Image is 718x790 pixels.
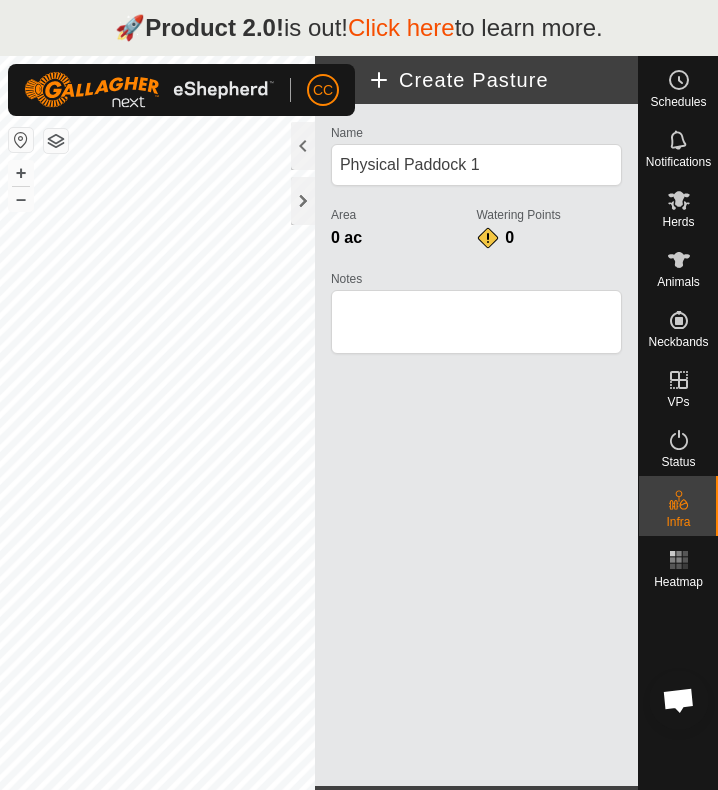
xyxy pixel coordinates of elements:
div: Open chat [649,670,709,730]
label: Area [331,206,477,224]
span: Status [661,456,695,468]
label: Name [331,124,622,142]
span: Notifications [646,156,711,168]
h2: Create Pasture [367,68,638,92]
img: Gallagher Logo [24,72,274,108]
span: VPs [667,396,689,408]
span: Heatmap [654,576,703,588]
span: 0 ac [331,229,362,246]
button: – [9,187,33,211]
span: Infra [666,516,690,528]
label: Notes [331,270,622,288]
span: CC [313,80,333,101]
p: 🚀 is out! to learn more. [115,10,603,46]
label: Watering Points [476,206,622,224]
button: Map Layers [44,129,68,153]
a: Click here [348,14,455,41]
span: 0 [505,229,514,246]
button: + [9,161,33,185]
button: Reset Map [9,128,33,152]
span: Herds [662,216,694,228]
span: Animals [657,276,700,288]
span: Schedules [650,96,706,108]
strong: Product 2.0! [145,14,284,41]
span: Neckbands [648,336,708,348]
